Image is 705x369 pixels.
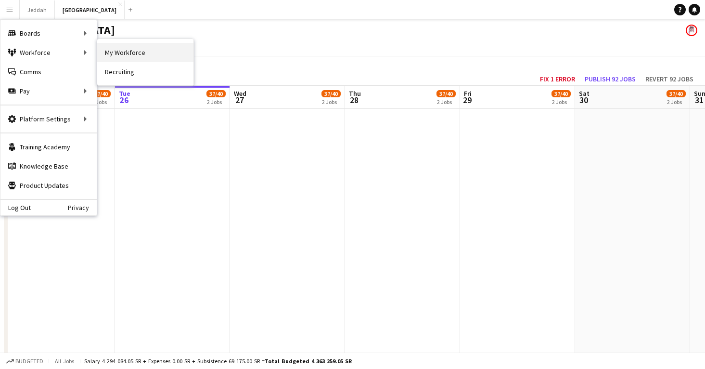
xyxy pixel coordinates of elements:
[15,358,43,365] span: Budgeted
[232,94,246,105] span: 27
[53,357,76,365] span: All jobs
[68,204,97,211] a: Privacy
[0,81,97,101] div: Pay
[686,25,697,36] app-user-avatar: Assaf Alassaf
[91,90,111,97] span: 37/40
[92,98,110,105] div: 2 Jobs
[667,90,686,97] span: 37/40
[117,94,130,105] span: 26
[579,89,590,98] span: Sat
[84,357,352,365] div: Salary 4 294 084.05 SR + Expenses 0.00 SR + Subsistence 69 175.00 SR =
[206,90,226,97] span: 37/40
[322,98,340,105] div: 2 Jobs
[0,62,97,81] a: Comms
[0,109,97,129] div: Platform Settings
[0,157,97,176] a: Knowledge Base
[265,357,352,365] span: Total Budgeted 4 363 259.05 SR
[462,94,472,105] span: 29
[536,73,579,85] button: Fix 1 error
[347,94,361,105] span: 28
[641,73,697,85] button: Revert 92 jobs
[581,73,640,85] button: Publish 92 jobs
[552,98,570,105] div: 2 Jobs
[0,43,97,62] div: Workforce
[20,0,55,19] button: Jeddah
[0,204,31,211] a: Log Out
[667,98,685,105] div: 2 Jobs
[0,137,97,157] a: Training Academy
[437,98,455,105] div: 2 Jobs
[464,89,472,98] span: Fri
[207,98,225,105] div: 2 Jobs
[551,90,571,97] span: 37/40
[0,176,97,195] a: Product Updates
[55,0,125,19] button: [GEOGRAPHIC_DATA]
[5,356,45,367] button: Budgeted
[119,89,130,98] span: Tue
[577,94,590,105] span: 30
[321,90,341,97] span: 37/40
[97,62,193,81] a: Recruiting
[349,89,361,98] span: Thu
[0,24,97,43] div: Boards
[97,43,193,62] a: My Workforce
[234,89,246,98] span: Wed
[436,90,456,97] span: 37/40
